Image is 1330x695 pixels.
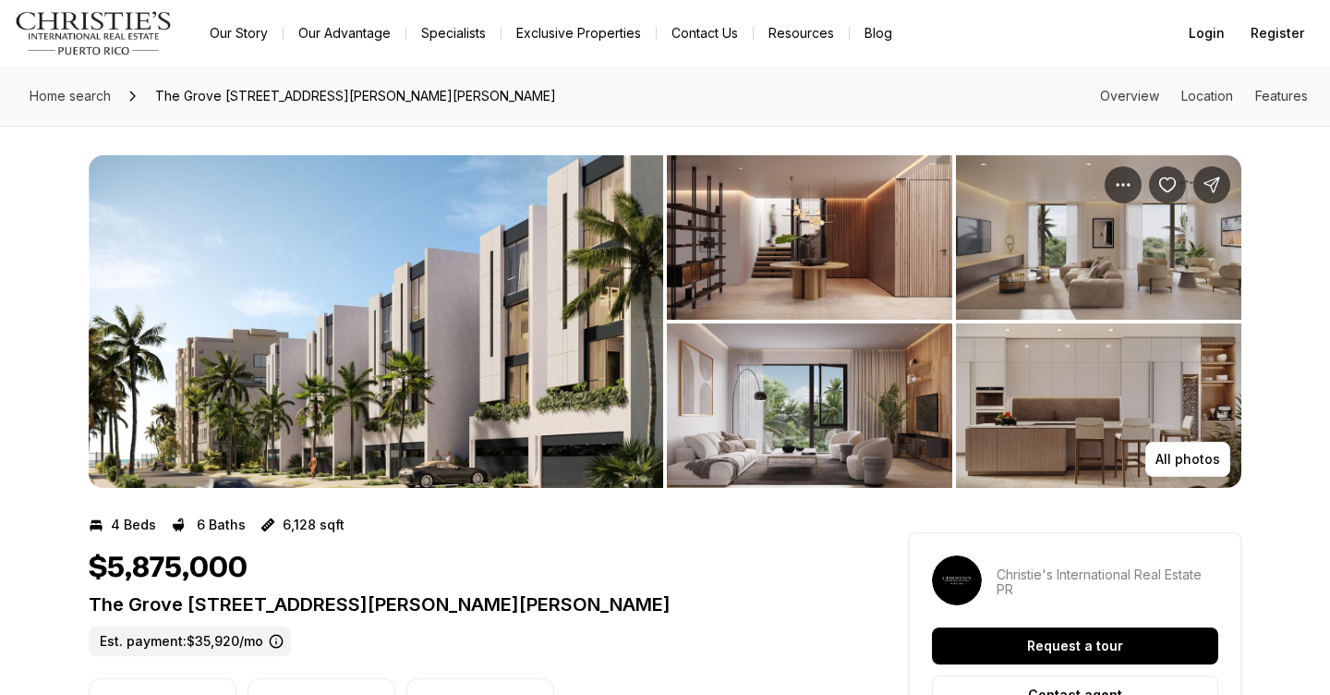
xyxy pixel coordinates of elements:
[406,20,501,46] a: Specialists
[148,81,563,111] span: The Grove [STREET_ADDRESS][PERSON_NAME][PERSON_NAME]
[1155,452,1220,467] p: All photos
[1239,15,1315,52] button: Register
[89,551,248,586] h1: $5,875,000
[171,510,246,540] button: 6 Baths
[1181,88,1233,104] a: Skip to: Location
[667,155,1241,488] li: 2 of 4
[283,518,345,532] p: 6,128 sqft
[1027,639,1123,653] p: Request a tour
[89,593,842,616] p: The Grove [STREET_ADDRESS][PERSON_NAME][PERSON_NAME]
[197,518,246,532] p: 6 Baths
[1105,166,1142,203] button: Property options
[1251,26,1304,41] span: Register
[15,11,173,55] img: logo
[89,155,1241,488] div: Listing Photos
[1100,89,1308,104] nav: Page section menu
[956,155,1241,320] button: View image gallery
[997,567,1218,597] p: Christie's International Real Estate PR
[502,20,656,46] a: Exclusive Properties
[1189,26,1225,41] span: Login
[1100,88,1159,104] a: Skip to: Overview
[89,627,291,656] label: Est. payment: $35,920/mo
[932,628,1218,665] button: Request a tour
[657,20,753,46] button: Contact Us
[850,20,907,46] a: Blog
[30,88,111,104] span: Home search
[1178,15,1236,52] button: Login
[89,155,663,488] button: View image gallery
[22,81,118,111] a: Home search
[1193,166,1230,203] button: Share Property: The Grove 11B CARRION COURT
[1149,166,1186,203] button: Save Property: The Grove 11B CARRION COURT
[1145,442,1230,477] button: All photos
[195,20,283,46] a: Our Story
[667,155,952,320] button: View image gallery
[754,20,849,46] a: Resources
[89,155,663,488] li: 1 of 4
[111,518,156,532] p: 4 Beds
[667,323,952,488] button: View image gallery
[284,20,405,46] a: Our Advantage
[1255,88,1308,104] a: Skip to: Features
[956,323,1241,488] button: View image gallery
